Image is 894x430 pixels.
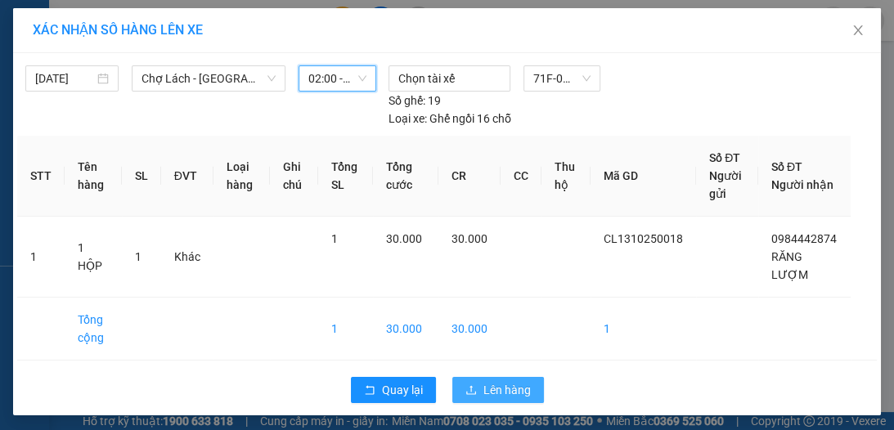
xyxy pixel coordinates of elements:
[373,136,438,217] th: Tổng cước
[156,53,297,76] div: 0984442874
[14,14,145,34] div: Chợ Lách
[389,92,425,110] span: Số ghế:
[156,34,297,53] div: RĂNG LƯỢM
[351,377,436,403] button: rollbackQuay lại
[709,151,740,164] span: Số ĐT
[12,86,147,105] div: 30.000
[142,66,276,91] span: Chợ Lách - Sài Gòn
[709,169,742,200] span: Người gửi
[135,250,142,263] span: 1
[452,377,544,403] button: uploadLên hàng
[533,66,591,91] span: 71F-00.247
[835,8,881,54] button: Close
[308,66,366,91] span: 02:00 - 71F-00.247
[451,232,487,245] span: 30.000
[483,381,531,399] span: Lên hàng
[122,136,161,217] th: SL
[156,14,297,34] div: Sài Gòn
[465,384,477,397] span: upload
[161,136,213,217] th: ĐVT
[438,136,501,217] th: CR
[161,217,213,298] td: Khác
[591,136,696,217] th: Mã GD
[389,110,511,128] div: Ghế ngồi 16 chỗ
[14,16,39,33] span: Gửi:
[382,381,423,399] span: Quay lại
[364,384,375,397] span: rollback
[318,136,373,217] th: Tổng SL
[156,16,195,33] span: Nhận:
[318,298,373,361] td: 1
[331,232,338,245] span: 1
[438,298,501,361] td: 30.000
[771,250,808,281] span: RĂNG LƯỢM
[267,74,276,83] span: down
[771,178,833,191] span: Người nhận
[604,232,683,245] span: CL1310250018
[17,217,65,298] td: 1
[17,136,65,217] th: STT
[541,136,591,217] th: Thu hộ
[373,298,438,361] td: 30.000
[386,232,422,245] span: 30.000
[14,115,297,136] div: Tên hàng: 1 HỘP ( : 1 )
[591,298,696,361] td: 1
[270,136,318,217] th: Ghi chú
[164,114,186,137] span: SL
[389,110,427,128] span: Loại xe:
[389,92,441,110] div: 19
[12,87,38,105] span: CR :
[35,69,94,87] input: 14/10/2025
[65,136,122,217] th: Tên hàng
[65,298,122,361] td: Tổng cộng
[213,136,270,217] th: Loại hàng
[501,136,541,217] th: CC
[771,160,802,173] span: Số ĐT
[33,22,203,38] span: XÁC NHẬN SỐ HÀNG LÊN XE
[851,24,865,37] span: close
[65,217,122,298] td: 1 HỘP
[771,232,837,245] span: 0984442874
